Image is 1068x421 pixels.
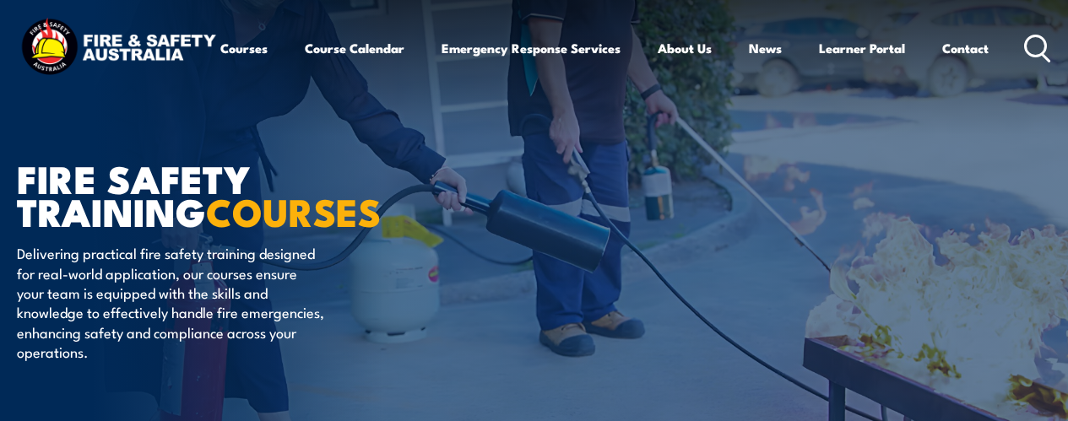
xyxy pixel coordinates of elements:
a: Learner Portal [819,28,905,68]
a: News [749,28,782,68]
a: About Us [658,28,712,68]
a: Course Calendar [305,28,404,68]
a: Courses [220,28,268,68]
strong: COURSES [206,181,381,240]
a: Contact [942,28,989,68]
a: Emergency Response Services [442,28,621,68]
p: Delivering practical fire safety training designed for real-world application, our courses ensure... [17,243,325,361]
h1: FIRE SAFETY TRAINING [17,161,434,227]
